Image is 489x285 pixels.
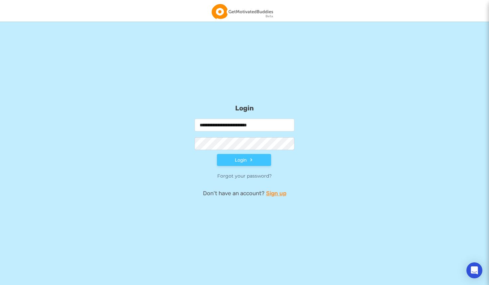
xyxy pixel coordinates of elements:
[466,262,482,278] div: Open Intercom Messenger
[180,87,309,112] h2: Login
[217,154,271,166] button: Login
[266,189,286,197] a: Sign up
[217,173,272,179] a: Forgot your password?
[180,189,309,197] p: Don't have an account?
